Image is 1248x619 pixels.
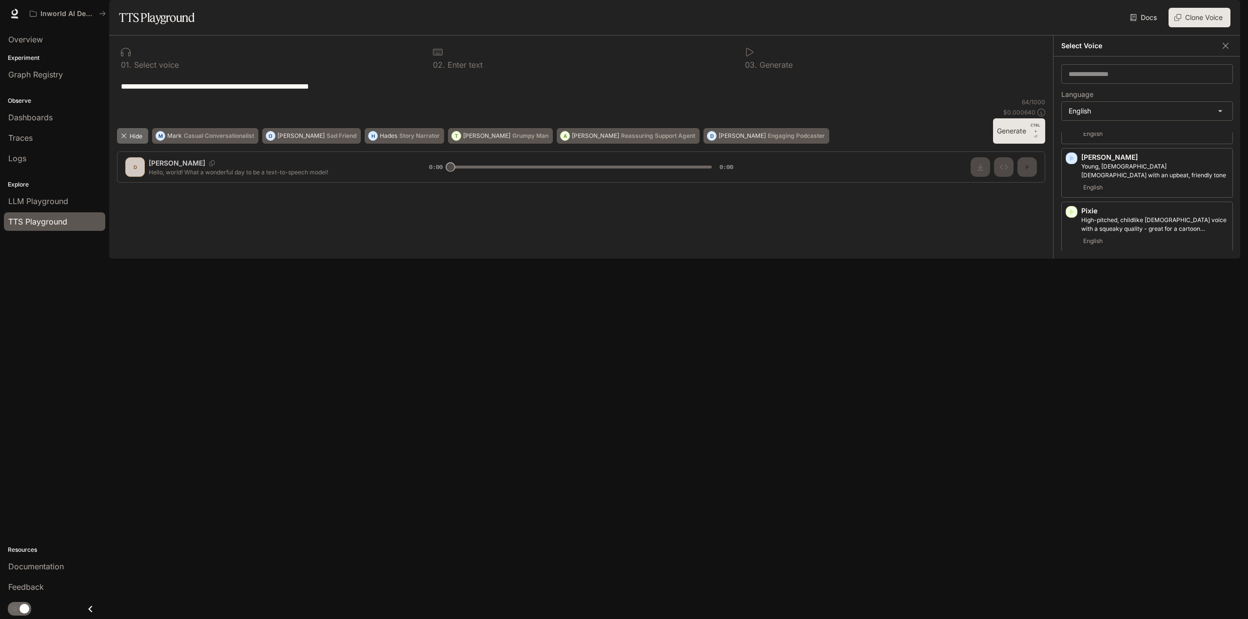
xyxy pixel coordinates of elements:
button: All workspaces [25,4,110,23]
div: M [156,128,165,144]
button: MMarkCasual Conversationalist [152,128,258,144]
button: Hide [117,128,148,144]
p: Reassuring Support Agent [621,133,695,139]
button: T[PERSON_NAME]Grumpy Man [448,128,553,144]
p: Story Narrator [399,133,440,139]
div: H [369,128,377,144]
p: CTRL + [1030,122,1041,134]
p: Grumpy Man [512,133,548,139]
button: D[PERSON_NAME]Engaging Podcaster [703,128,829,144]
span: English [1081,235,1105,247]
p: 0 1 . [121,61,132,69]
p: 64 / 1000 [1022,98,1045,106]
p: Sad Friend [327,133,356,139]
div: A [561,128,569,144]
p: [PERSON_NAME] [463,133,510,139]
a: Docs [1128,8,1161,27]
p: High-pitched, childlike female voice with a squeaky quality - great for a cartoon character [1081,216,1228,233]
p: $ 0.000640 [1003,108,1035,116]
p: Generate [757,61,793,69]
p: 0 3 . [745,61,757,69]
button: O[PERSON_NAME]Sad Friend [262,128,361,144]
button: A[PERSON_NAME]Reassuring Support Agent [557,128,700,144]
div: T [452,128,461,144]
span: English [1081,182,1105,193]
button: Clone Voice [1169,8,1230,27]
p: Pixie [1081,206,1228,216]
p: Enter text [445,61,483,69]
h1: TTS Playground [119,8,195,27]
p: [PERSON_NAME] [1081,152,1228,162]
div: O [266,128,275,144]
p: Engaging Podcaster [768,133,825,139]
p: [PERSON_NAME] [572,133,619,139]
p: Casual Conversationalist [184,133,254,139]
p: Young, British female with an upbeat, friendly tone [1081,162,1228,180]
p: ⏎ [1030,122,1041,140]
span: English [1081,128,1105,140]
p: Language [1061,91,1093,98]
p: [PERSON_NAME] [277,133,325,139]
div: English [1062,102,1232,120]
p: 0 2 . [433,61,445,69]
button: HHadesStory Narrator [365,128,444,144]
button: GenerateCTRL +⏎ [993,118,1045,144]
p: Inworld AI Demos [40,10,95,18]
p: [PERSON_NAME] [719,133,766,139]
div: D [707,128,716,144]
p: Hades [380,133,397,139]
p: Mark [167,133,182,139]
p: Select voice [132,61,179,69]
